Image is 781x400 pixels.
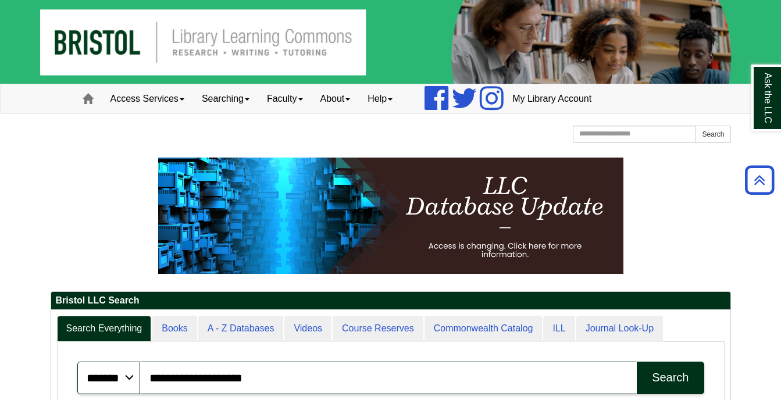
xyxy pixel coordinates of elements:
[504,84,600,113] a: My Library Account
[152,316,197,342] a: Books
[652,371,689,384] div: Search
[637,362,704,394] button: Search
[198,316,284,342] a: A - Z Databases
[57,316,152,342] a: Search Everything
[193,84,258,113] a: Searching
[51,292,730,310] h2: Bristol LLC Search
[576,316,663,342] a: Journal Look-Up
[284,316,331,342] a: Videos
[102,84,193,113] a: Access Services
[258,84,312,113] a: Faculty
[312,84,359,113] a: About
[359,84,401,113] a: Help
[741,172,778,188] a: Back to Top
[696,126,730,143] button: Search
[158,158,623,274] img: HTML tutorial
[543,316,575,342] a: ILL
[333,316,423,342] a: Course Reserves
[425,316,543,342] a: Commonwealth Catalog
